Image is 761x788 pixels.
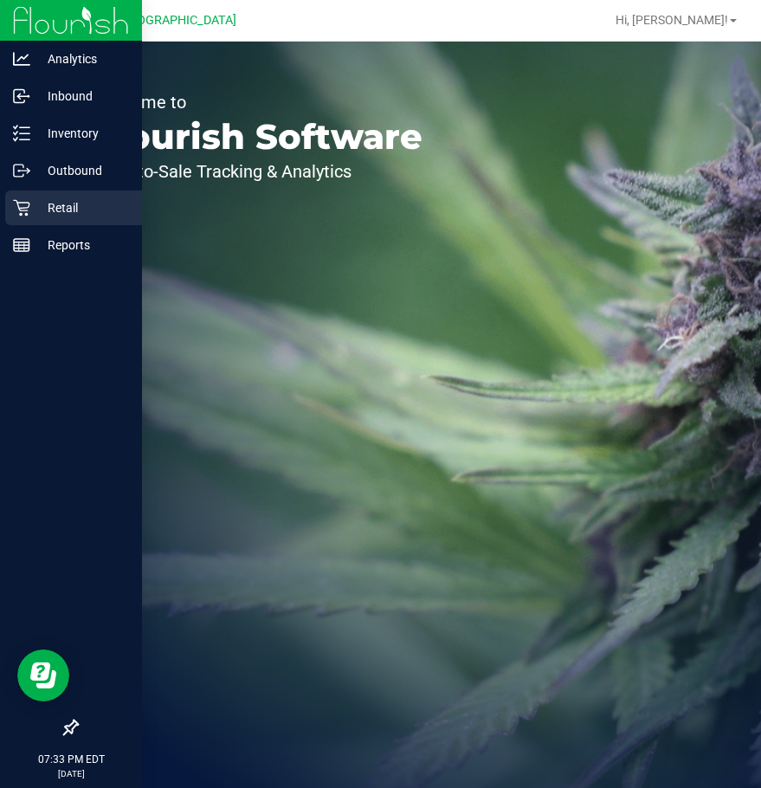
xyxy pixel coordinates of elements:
iframe: Resource center [17,649,69,701]
p: Inventory [30,123,134,144]
p: 07:33 PM EDT [8,752,134,767]
p: Analytics [30,48,134,69]
p: Retail [30,197,134,218]
p: Inbound [30,86,134,107]
span: Hi, [PERSON_NAME]! [616,13,728,27]
p: Flourish Software [94,119,422,154]
p: Reports [30,235,134,255]
inline-svg: Retail [13,199,30,216]
inline-svg: Analytics [13,50,30,68]
inline-svg: Inbound [13,87,30,105]
p: Seed-to-Sale Tracking & Analytics [94,163,422,180]
p: [DATE] [8,767,134,780]
inline-svg: Reports [13,236,30,254]
p: Welcome to [94,94,422,111]
span: [GEOGRAPHIC_DATA] [118,13,236,28]
inline-svg: Inventory [13,125,30,142]
p: Outbound [30,160,134,181]
inline-svg: Outbound [13,162,30,179]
